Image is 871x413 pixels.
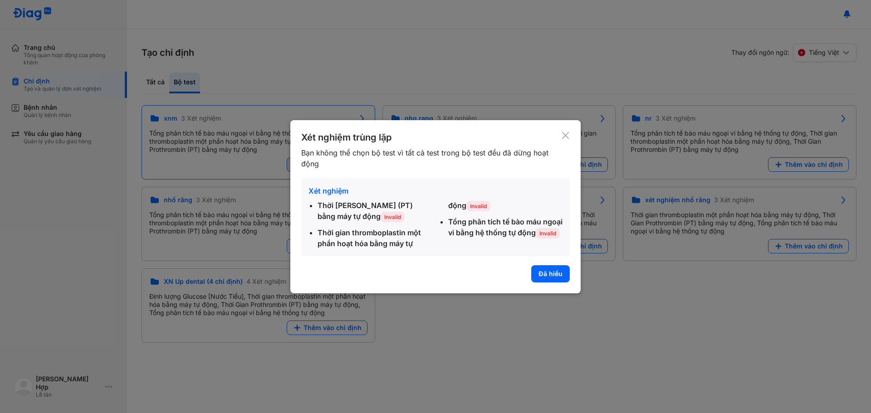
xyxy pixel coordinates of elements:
span: Invalid [536,228,560,238]
div: Xét nghiệm trùng lặp [301,131,561,144]
div: Thời [PERSON_NAME] (PT) bằng máy tự động [318,200,432,222]
button: Đã hiểu [531,265,570,282]
div: Xét nghiệm [308,185,563,196]
span: Invalid [466,201,490,211]
span: Invalid [381,212,405,222]
div: Bạn không thể chọn bộ test vì tất cả test trong bộ test đều đã dừng hoạt động [301,147,561,169]
div: Tổng phân tích tế bào máu ngoại vi bằng hệ thống tự động [448,216,563,238]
